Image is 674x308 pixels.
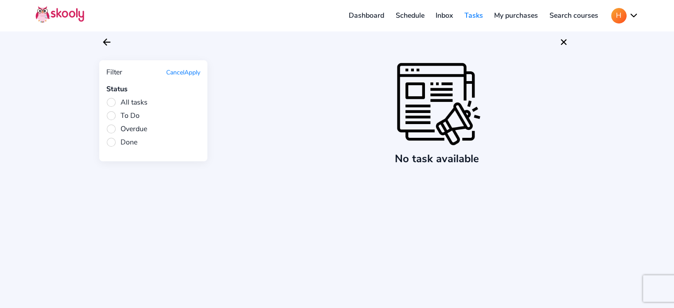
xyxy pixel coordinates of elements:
button: Apply [184,68,200,77]
ion-icon: close [558,37,569,47]
a: Inbox [430,8,459,23]
img: Skooly [35,6,84,23]
span: To Do [106,111,140,121]
button: Hchevron down outline [611,8,639,23]
div: Status [106,84,200,94]
span: Done [106,137,137,147]
div: Filter [106,67,122,77]
a: Dashboard [343,8,390,23]
button: close [556,35,571,50]
a: Tasks [459,8,489,23]
span: All tasks [106,97,148,107]
a: Search courses [544,8,604,23]
span: Overdue [106,124,147,134]
a: My purchases [488,8,544,23]
img: empty [394,60,483,149]
a: Schedule [390,8,430,23]
button: arrow back outline [99,35,114,50]
ion-icon: arrow back outline [101,37,112,47]
button: Cancel [166,68,184,77]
